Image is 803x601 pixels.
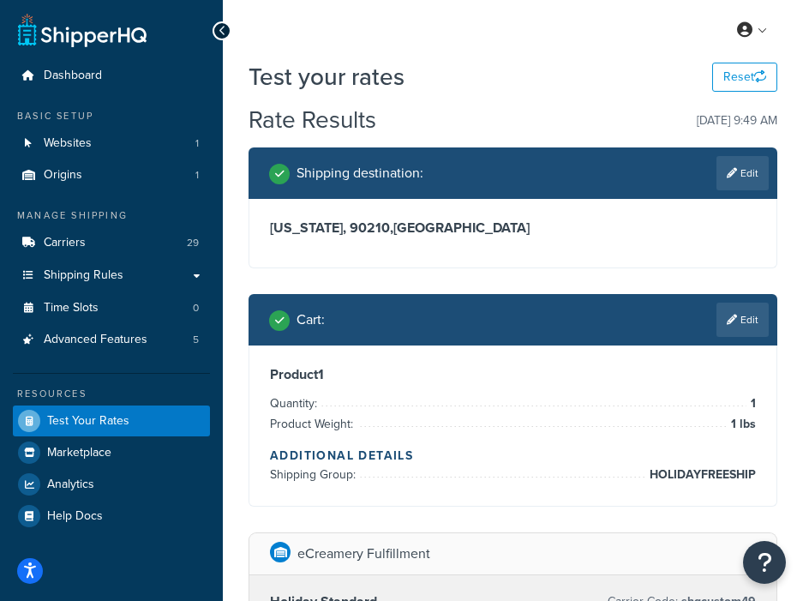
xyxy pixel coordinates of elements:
div: Manage Shipping [13,208,210,223]
a: Origins1 [13,159,210,191]
p: [DATE] 9:49 AM [697,109,777,133]
a: Analytics [13,469,210,500]
h4: Additional Details [270,447,756,465]
li: Advanced Features [13,324,210,356]
h1: Test your rates [249,60,404,93]
a: Test Your Rates [13,406,210,436]
span: Dashboard [44,69,102,83]
span: Shipping Group: [270,466,360,484]
span: HOLIDAYFREESHIP [645,465,756,485]
span: Help Docs [47,509,103,524]
span: 0 [193,301,199,316]
div: Resources [13,387,210,401]
h2: Cart : [297,312,325,328]
h2: Shipping destination : [297,165,423,181]
span: Quantity: [270,394,321,412]
span: Time Slots [44,301,99,316]
span: Carriers [44,236,86,250]
span: 1 [195,168,199,183]
span: 1 lbs [727,414,756,435]
li: Websites [13,128,210,159]
span: 1 [195,136,199,151]
span: Analytics [47,478,94,492]
span: Test Your Rates [47,414,129,429]
li: Carriers [13,227,210,259]
a: Dashboard [13,60,210,92]
a: Shipping Rules [13,260,210,291]
li: Time Slots [13,292,210,324]
span: 5 [193,333,199,347]
span: Websites [44,136,92,151]
a: Edit [716,303,769,337]
h3: Product 1 [270,366,756,383]
a: Help Docs [13,501,210,532]
a: Marketplace [13,437,210,468]
a: Websites1 [13,128,210,159]
span: Origins [44,168,82,183]
span: 1 [746,394,756,414]
span: Product Weight: [270,415,357,433]
span: 29 [187,236,199,250]
div: Basic Setup [13,109,210,123]
span: Advanced Features [44,333,147,347]
h2: Rate Results [249,107,376,134]
a: Edit [716,156,769,190]
button: Open Resource Center [743,541,786,584]
a: Carriers29 [13,227,210,259]
h3: [US_STATE], 90210 , [GEOGRAPHIC_DATA] [270,219,756,237]
span: Marketplace [47,446,111,460]
a: Time Slots0 [13,292,210,324]
li: Origins [13,159,210,191]
a: Advanced Features5 [13,324,210,356]
p: eCreamery Fulfillment [297,542,430,566]
span: Shipping Rules [44,268,123,283]
button: Reset [712,63,777,92]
